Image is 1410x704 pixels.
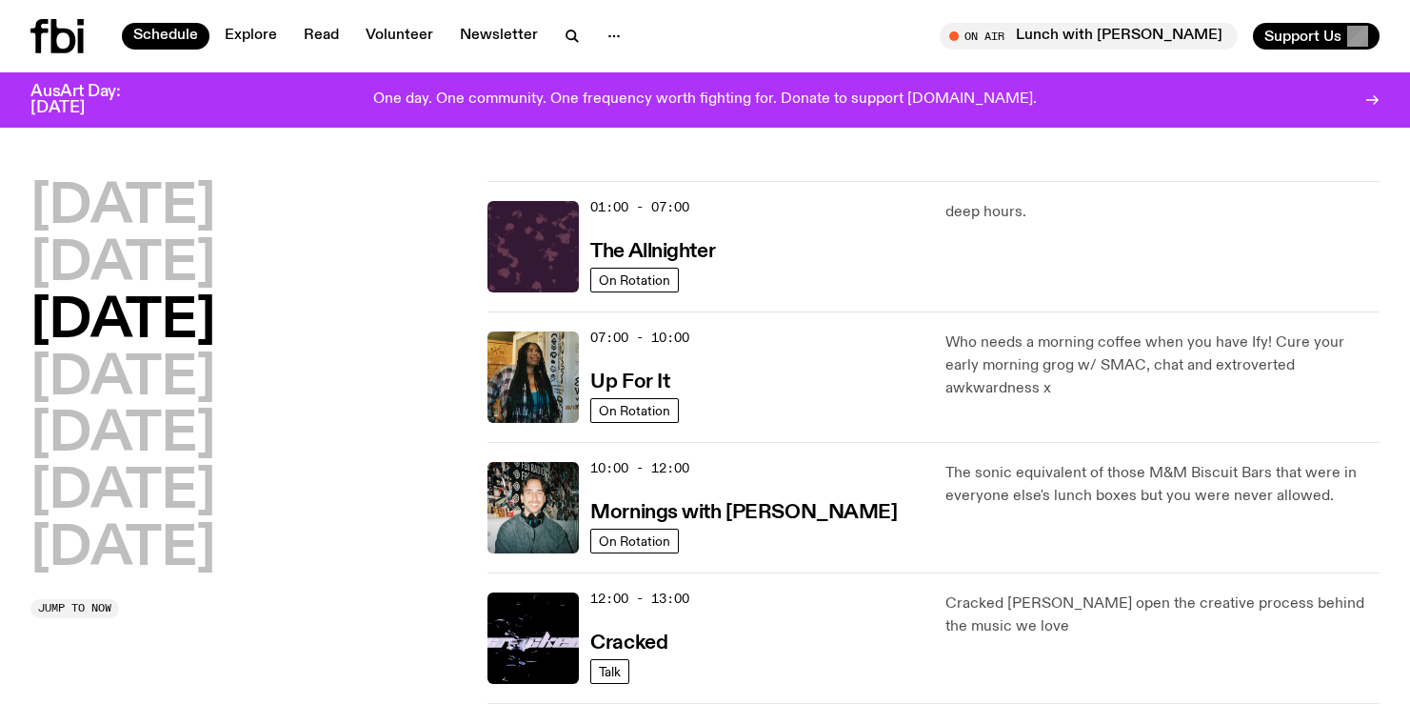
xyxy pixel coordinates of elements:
[599,272,670,287] span: On Rotation
[354,23,445,50] a: Volunteer
[945,593,1380,638] p: Cracked [PERSON_NAME] open the creative process behind the music we love
[590,242,715,262] h3: The Allnighter
[213,23,288,50] a: Explore
[590,372,669,392] h3: Up For It
[590,499,897,523] a: Mornings with [PERSON_NAME]
[945,462,1380,508] p: The sonic equivalent of those M&M Biscuit Bars that were in everyone else's lunch boxes but you w...
[448,23,549,50] a: Newsletter
[590,268,679,292] a: On Rotation
[590,238,715,262] a: The Allnighter
[599,403,670,417] span: On Rotation
[487,462,579,553] img: Radio presenter Ben Hansen sits in front of a wall of photos and an fbi radio sign. Film photo. B...
[30,599,119,618] button: Jump to now
[30,84,152,116] h3: AusArt Day: [DATE]
[590,659,629,684] a: Talk
[30,181,215,234] button: [DATE]
[30,409,215,462] button: [DATE]
[590,529,679,553] a: On Rotation
[38,603,111,613] span: Jump to now
[590,503,897,523] h3: Mornings with [PERSON_NAME]
[590,329,689,347] span: 07:00 - 10:00
[599,664,621,678] span: Talk
[30,238,215,292] button: [DATE]
[599,533,670,548] span: On Rotation
[373,91,1037,109] p: One day. One community. One frequency worth fighting for. Donate to support [DOMAIN_NAME].
[30,295,215,349] button: [DATE]
[30,523,215,576] button: [DATE]
[487,593,579,684] img: Logo for Podcast Cracked. Black background, with white writing, with glass smashing graphics
[945,201,1380,224] p: deep hours.
[1253,23,1380,50] button: Support Us
[590,398,679,423] a: On Rotation
[487,332,579,423] img: Ify - a Brown Skin girl with black braided twists, looking up to the side with her tongue stickin...
[590,459,689,477] span: 10:00 - 12:00
[1264,28,1341,45] span: Support Us
[122,23,209,50] a: Schedule
[590,590,689,608] span: 12:00 - 13:00
[945,332,1380,400] p: Who needs a morning coffee when you have Ify! Cure your early morning grog w/ SMAC, chat and extr...
[30,466,215,519] button: [DATE]
[30,352,215,406] button: [DATE]
[590,630,667,654] a: Cracked
[590,634,667,654] h3: Cracked
[940,23,1238,50] button: On AirLunch with [PERSON_NAME]
[292,23,350,50] a: Read
[590,369,669,392] a: Up For It
[590,198,689,216] span: 01:00 - 07:00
